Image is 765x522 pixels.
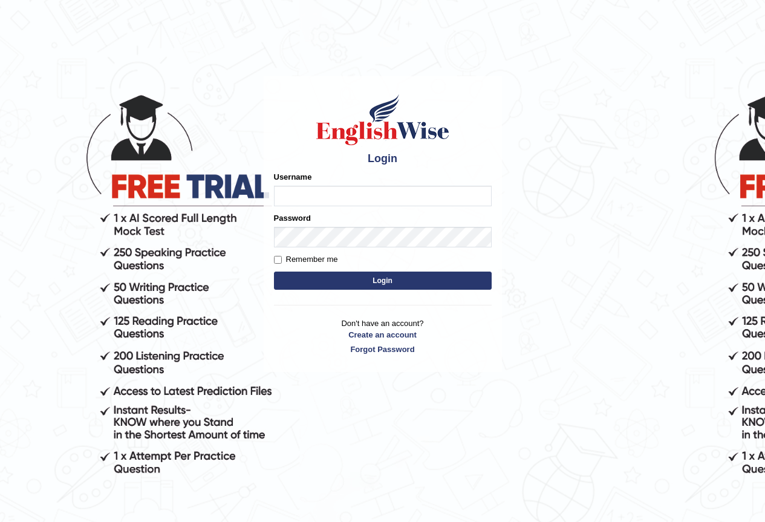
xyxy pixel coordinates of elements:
input: Remember me [274,256,282,264]
label: Password [274,212,311,224]
h4: Login [274,153,492,165]
a: Forgot Password [274,344,492,355]
label: Username [274,171,312,183]
img: Logo of English Wise sign in for intelligent practice with AI [314,93,452,147]
label: Remember me [274,253,338,266]
button: Login [274,272,492,290]
p: Don't have an account? [274,318,492,355]
a: Create an account [274,329,492,341]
